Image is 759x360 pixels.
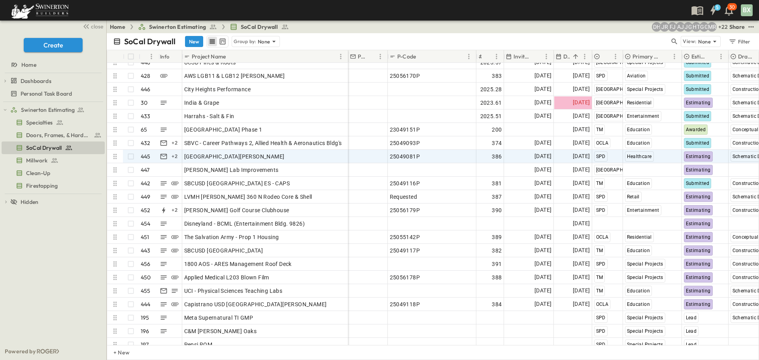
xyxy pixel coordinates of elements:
p: None [258,38,270,45]
div: Filter [728,37,751,46]
img: 6c363589ada0b36f064d841b69d3a419a338230e66bb0a533688fa5cc3e9e735.png [9,2,70,19]
span: Specialties [26,119,53,126]
div: + 2 [170,205,179,215]
span: OCLA [596,302,609,307]
span: Harrahs - Salt & Fin [184,112,234,120]
p: 446 [141,85,151,93]
span: 387 [492,193,502,201]
span: 2025.28 [480,85,502,93]
span: [GEOGRAPHIC_DATA] [596,100,644,106]
span: Estimating [686,261,711,267]
span: C&M [PERSON_NAME] Oaks [184,327,257,335]
span: [DATE] [573,138,590,147]
span: [DATE] [534,205,551,215]
span: [DATE] [534,111,551,121]
span: TM [596,288,603,294]
div: BX [741,4,753,16]
span: 382 [492,247,502,254]
a: SoCal Drywall [230,23,289,31]
span: Home [21,61,36,69]
p: SoCal Drywall [124,36,176,47]
span: Estimating [686,207,711,213]
span: Special Projects [627,87,663,92]
button: Sort [661,52,670,61]
span: Education [627,288,650,294]
p: PM [358,53,365,60]
button: Menu [336,52,346,61]
span: 2023.61 [480,99,502,107]
span: Estimating [686,248,711,253]
span: TM [596,248,603,253]
span: Estimating [686,275,711,280]
p: 432 [141,139,151,147]
button: BX [740,4,753,17]
a: Specialties [2,117,103,128]
span: Education [627,302,650,307]
span: Lead [686,328,697,334]
span: [DATE] [573,165,590,174]
a: Home [110,23,125,31]
span: The Salvation Army - Prop 1 Housing [184,233,279,241]
span: City Heights Performance [184,85,251,93]
p: None [698,38,711,45]
div: Jorge Garcia (jorgarcia@swinerton.com) [683,22,693,32]
span: SBVC - Career Pathways 2, Allied Health & Aeronautics Bldg's [184,139,342,147]
button: Menu [716,52,726,61]
span: Submitted [686,73,710,79]
span: [DATE] [573,125,590,134]
span: Doors, Frames, & Hardware [26,131,91,139]
a: Doors, Frames, & Hardware [2,130,103,141]
span: [DATE] [573,273,590,282]
span: Education [627,140,650,146]
span: Estimating [686,288,711,294]
button: Sort [417,52,426,61]
span: [DATE] [573,192,590,201]
button: Sort [708,52,716,61]
div: Specialtiestest [2,116,105,129]
span: [PERSON_NAME] Lab Improvements [184,166,279,174]
span: Entertainment [627,113,659,119]
span: [DATE] [573,246,590,255]
span: [DATE] [534,273,551,282]
p: View: [683,37,697,46]
span: 25049116P [390,179,420,187]
span: [GEOGRAPHIC_DATA] [596,167,644,173]
p: 443 [141,247,151,254]
span: [DATE] [573,205,590,215]
span: Retail [627,194,640,200]
p: 452 [141,206,151,214]
span: UCI - Physical Sciences Teaching Labs [184,287,283,295]
span: Estimating [686,221,711,226]
button: Sort [142,52,151,61]
span: 1800 AOS - ARES Management Roof Deck [184,260,292,268]
div: + 2 [170,138,179,148]
span: Clean-Up [26,169,50,177]
div: Joshua Russell (joshua.russell@swinerton.com) [660,22,669,32]
span: Requested [390,193,417,201]
p: Group by: [234,38,256,45]
span: SPD [596,207,606,213]
span: 200 [492,126,502,134]
p: 455 [141,287,151,295]
a: Millwork [2,155,103,166]
span: Education [627,181,650,186]
button: Menu [464,52,474,61]
p: 449 [141,193,151,201]
span: [DATE] [573,286,590,295]
a: Dashboards [10,75,103,87]
p: 445 [141,153,151,160]
span: [GEOGRAPHIC_DATA] [596,113,644,119]
span: Estimating [686,154,711,159]
span: Swinerton Estimating [21,106,75,114]
span: Meta Supernatural TI GMP [184,314,253,322]
span: Special Projects [627,275,663,280]
p: Primary Market [632,53,659,60]
div: Firestoppingtest [2,179,105,192]
div: table view [206,36,228,47]
span: OCLA [596,140,609,146]
p: + 22 [718,23,726,31]
span: Special Projects [627,342,663,347]
p: 447 [141,166,150,174]
span: [DATE] [534,232,551,241]
span: 390 [492,206,502,214]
